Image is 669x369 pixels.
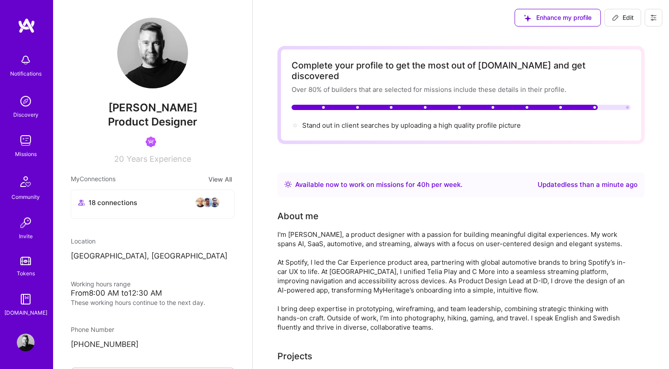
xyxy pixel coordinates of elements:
span: Product Designer [108,115,197,128]
img: avatar [202,197,213,208]
div: Community [12,192,40,202]
img: Availability [285,181,292,188]
span: Phone Number [71,326,114,333]
div: [DOMAIN_NAME] [4,308,47,317]
span: Years Experience [127,154,191,164]
div: These working hours continue to the next day. [71,298,235,307]
span: Edit [612,13,634,22]
div: Location [71,236,235,246]
span: [PERSON_NAME] [71,101,235,114]
img: avatar [216,197,227,208]
img: User Avatar [117,18,188,88]
div: About me [277,209,319,223]
div: Updated less than a minute ago [538,179,638,190]
img: guide book [17,290,35,308]
div: Stand out in client searches by uploading a high quality profile picture [302,121,521,130]
img: tokens [20,257,31,265]
span: 40 [417,180,426,189]
div: Discovery [13,110,38,119]
div: Notifications [10,69,42,78]
div: Projects [277,350,312,363]
div: Complete your profile to get the most out of [DOMAIN_NAME] and get discovered [292,60,631,81]
img: Community [15,171,36,192]
button: 18 connectionsavataravataravataravatar [71,190,235,219]
img: logo [18,18,35,34]
span: 18 connections [88,198,137,207]
img: Been on Mission [146,137,156,147]
span: Working hours range [71,280,131,288]
img: avatar [209,197,220,208]
div: Invite [19,232,33,241]
div: From 8:00 AM to 12:30 AM [71,289,235,298]
i: icon SuggestedTeams [524,15,531,22]
img: discovery [17,92,35,110]
i: icon Collaborator [78,199,85,206]
button: Edit [604,9,641,27]
p: [GEOGRAPHIC_DATA], [GEOGRAPHIC_DATA] [71,251,235,262]
div: Over 80% of builders that are selected for missions include these details in their profile. [292,85,631,94]
button: Enhance my profile [515,9,601,27]
span: My Connections [71,174,115,184]
img: avatar [195,197,206,208]
div: Tokens [17,269,35,278]
a: User Avatar [15,334,37,351]
img: teamwork [17,132,35,149]
div: I'm [PERSON_NAME], a product designer with a passion for building meaningful digital experiences.... [277,230,631,332]
p: [PHONE_NUMBER] [71,339,235,350]
span: Enhance my profile [524,13,592,22]
img: Invite [17,214,35,232]
button: View All [206,174,235,184]
img: bell [17,51,35,69]
img: User Avatar [17,334,35,351]
span: 20 [114,154,124,164]
div: Available now to work on missions for h per week . [295,179,462,190]
div: Missions [15,149,37,159]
